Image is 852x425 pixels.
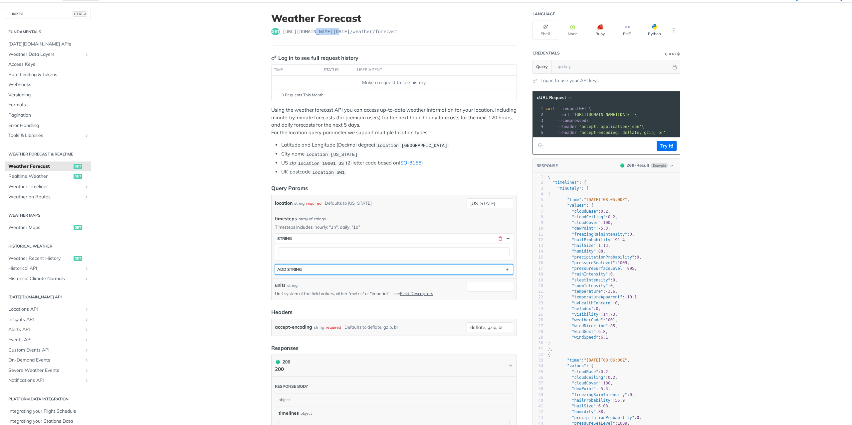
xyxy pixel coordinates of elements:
[5,254,91,264] a: Weather Recent Historyget
[567,197,581,202] span: "time"
[355,65,503,75] th: user agent
[548,329,608,334] span: : ,
[665,52,680,56] div: QueryInformation
[548,347,553,351] span: },
[553,60,671,73] input: apikey
[557,112,569,117] span: --url
[548,278,618,282] span: : ,
[275,322,312,332] label: accept-encoding
[608,289,615,294] span: 3.6
[533,203,543,208] div: 6
[533,329,543,335] div: 28
[275,198,293,208] label: location
[545,118,589,123] span: \
[314,322,324,332] div: string
[5,171,91,181] a: Realtime Weatherget
[627,162,649,169] div: - Result
[533,124,544,130] div: 4
[557,118,586,123] span: --compressed
[271,308,293,316] div: Headers
[557,130,577,135] span: --header
[281,168,517,176] li: UK postcode
[5,355,91,365] a: On-Demand EventsShow subpages for On-Demand Events
[84,358,89,363] button: Show subpages for On-Demand Events
[533,220,543,226] div: 9
[548,272,615,276] span: : ,
[665,52,676,56] div: Query
[617,162,677,169] button: 200200-ResultExample
[536,162,558,169] button: RESPONSE
[299,216,326,222] div: array of strings
[533,294,543,300] div: 22
[614,21,640,40] button: PHP
[281,141,517,149] li: Latitude and Longitude (Decimal degree)
[8,418,89,425] span: Integrating your Stations Data
[548,261,630,265] span: : ,
[651,163,668,168] span: Example
[630,232,632,237] span: 0
[8,163,72,170] span: Weather Forecast
[5,335,91,345] a: Events APIShow subpages for Events API
[548,226,610,231] span: : ,
[84,52,89,57] button: Show subpages for Weather Data Layers
[277,267,302,272] div: ADD string
[8,377,82,384] span: Notifications API
[5,131,91,141] a: Tools & LibrariesShow subpages for Tools & Libraries
[548,209,610,214] span: : ,
[5,315,91,325] a: Insights APIShow subpages for Insights API
[598,249,603,254] span: 88
[548,301,620,305] span: : ,
[557,186,581,191] span: "minutely"
[572,261,615,265] span: "pressureSeaLevel"
[326,322,341,332] div: required
[399,159,421,166] a: ISO-3166
[579,130,666,135] span: 'accept-encoding: deflate, gzip, br'
[312,170,344,175] span: location=SW1
[548,180,586,185] span: : {
[533,283,543,289] div: 20
[572,318,603,322] span: "weatherCode"
[572,306,593,311] span: "uvIndex"
[281,159,517,167] li: US zip (2-letter code based on )
[533,180,543,185] div: 2
[536,64,548,70] span: Query
[533,260,543,266] div: 16
[344,322,398,332] div: Defaults to deflate, gzip, br
[533,312,543,317] div: 25
[5,80,91,90] a: Webhooks
[5,182,91,192] a: Weather TimelinesShow subpages for Weather Timelines
[572,112,634,117] span: '[URL][DOMAIN_NAME][DATE]'
[620,163,624,167] span: 200
[572,335,598,340] span: "windSpeed"
[615,301,617,305] span: 0
[567,364,586,368] span: "values"
[533,186,543,191] div: 3
[548,192,550,196] span: {
[572,272,608,276] span: "rainIntensity"
[8,326,82,333] span: Alerts API
[533,358,543,363] div: 33
[287,282,298,288] div: string
[74,164,82,169] span: get
[298,161,344,166] span: location=10001 US
[548,215,618,219] span: : ,
[275,265,513,274] button: ADD string
[274,79,514,86] div: Make a request to see history.
[282,92,323,98] span: 0 Requests This Month
[572,295,622,299] span: "temperatureApparent"
[277,236,292,241] div: string
[5,9,91,19] button: JUMP TOCTRL-/
[84,317,89,322] button: Show subpages for Insights API
[548,352,550,357] span: {
[5,212,91,218] h2: Weather Maps
[74,256,82,261] span: get
[572,255,634,260] span: "precipitationProbability"
[669,25,679,35] button: More Languages
[84,307,89,312] button: Show subpages for Locations API
[5,110,91,120] a: Pagination
[598,226,601,231] span: -
[532,11,555,17] div: Language
[5,29,91,35] h2: Fundamentals
[8,367,82,374] span: Severe Weather Events
[572,249,596,254] span: "humidity"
